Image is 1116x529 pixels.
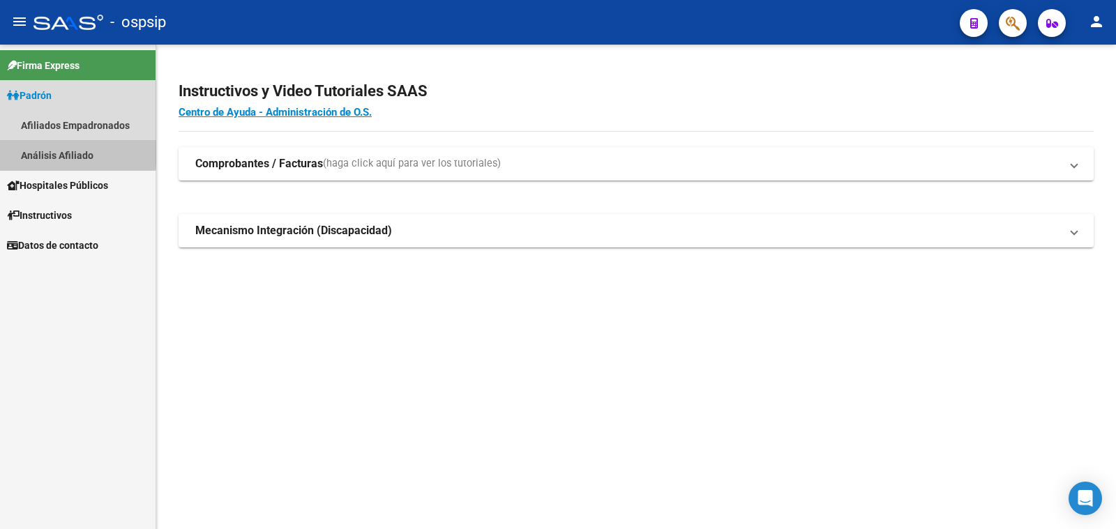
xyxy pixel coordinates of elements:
[7,88,52,103] span: Padrón
[7,58,80,73] span: Firma Express
[7,178,108,193] span: Hospitales Públicos
[1088,13,1105,30] mat-icon: person
[179,147,1094,181] mat-expansion-panel-header: Comprobantes / Facturas(haga click aquí para ver los tutoriales)
[195,223,392,238] strong: Mecanismo Integración (Discapacidad)
[179,106,372,118] a: Centro de Ayuda - Administración de O.S.
[1069,482,1102,515] div: Open Intercom Messenger
[7,238,98,253] span: Datos de contacto
[323,156,501,171] span: (haga click aquí para ver los tutoriales)
[195,156,323,171] strong: Comprobantes / Facturas
[7,208,72,223] span: Instructivos
[11,13,28,30] mat-icon: menu
[179,214,1094,247] mat-expansion-panel-header: Mecanismo Integración (Discapacidad)
[110,7,166,38] span: - ospsip
[179,78,1094,105] h2: Instructivos y Video Tutoriales SAAS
